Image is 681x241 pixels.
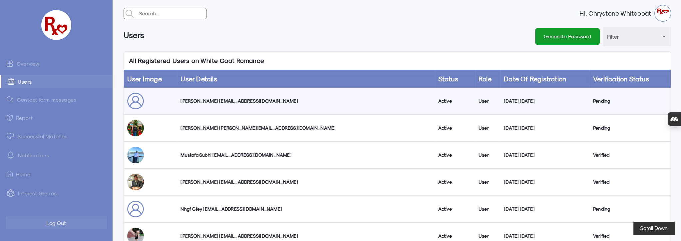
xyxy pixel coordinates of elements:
[504,98,586,104] div: [DATE] [DATE]
[7,151,15,159] img: notification-default-white.svg
[593,125,667,131] div: Pending
[124,52,269,70] p: All Registered Users on White Coat Romance
[479,125,497,131] div: User
[180,75,217,83] a: User Details
[438,179,472,185] div: Active
[479,206,497,212] div: User
[579,10,654,17] strong: Hi, Chrystene Whitecoat
[124,8,135,19] img: admin-search.svg
[438,152,472,158] div: Active
[6,216,107,229] button: Log Out
[593,179,667,185] div: Verified
[124,27,145,43] h6: Users
[504,125,586,131] div: [DATE] [DATE]
[593,206,667,212] div: Pending
[7,171,13,177] img: ic-home.png
[504,206,586,212] div: [DATE] [DATE]
[633,222,674,234] button: Scroll Down
[438,125,472,131] div: Active
[7,133,14,139] img: matched.svg
[438,206,472,212] div: Active
[127,93,144,109] img: user_sepfus.png
[438,233,472,239] div: Active
[180,179,431,185] div: [PERSON_NAME] [EMAIL_ADDRESS][DOMAIN_NAME]
[180,98,431,104] div: [PERSON_NAME] [EMAIL_ADDRESS][DOMAIN_NAME]
[504,179,586,185] div: [DATE] [DATE]
[127,120,144,136] img: a2rzr2ubybcxl6bfrvql.jpg
[7,96,14,103] img: admin-ic-contact-message.svg
[479,152,497,158] div: User
[137,8,206,19] input: Search...
[7,114,13,121] img: admin-ic-report.svg
[127,174,144,190] img: j8rm6diuudb2zhodyyd1.jpg
[593,75,649,83] a: Verification Status
[504,233,586,239] div: [DATE] [DATE]
[127,201,144,217] img: user_sepfus.png
[438,75,458,83] a: Status
[479,179,497,185] div: User
[180,233,431,239] div: [PERSON_NAME] [EMAIL_ADDRESS][DOMAIN_NAME]
[180,152,431,158] div: Mustafa Subhi [EMAIL_ADDRESS][DOMAIN_NAME]
[479,98,497,104] div: User
[438,98,472,104] div: Active
[479,75,492,83] a: Role
[504,75,566,83] a: Date of Registration
[593,233,667,239] div: Verified
[127,75,162,83] a: User Image
[7,60,13,67] img: admin-ic-overview.svg
[535,28,600,45] button: Generate Password
[180,206,431,212] div: Nhgf Gfey [EMAIL_ADDRESS][DOMAIN_NAME]
[180,125,431,131] div: [PERSON_NAME] [PERSON_NAME][EMAIL_ADDRESS][DOMAIN_NAME]
[127,147,144,163] img: hepefii1enecpmcpsbcs.jpg
[593,98,667,104] div: Pending
[8,78,14,85] img: admin-ic-users.svg
[479,233,497,239] div: User
[504,152,586,158] div: [DATE] [DATE]
[593,152,667,158] div: Verified
[7,189,15,197] img: intrestGropus.svg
